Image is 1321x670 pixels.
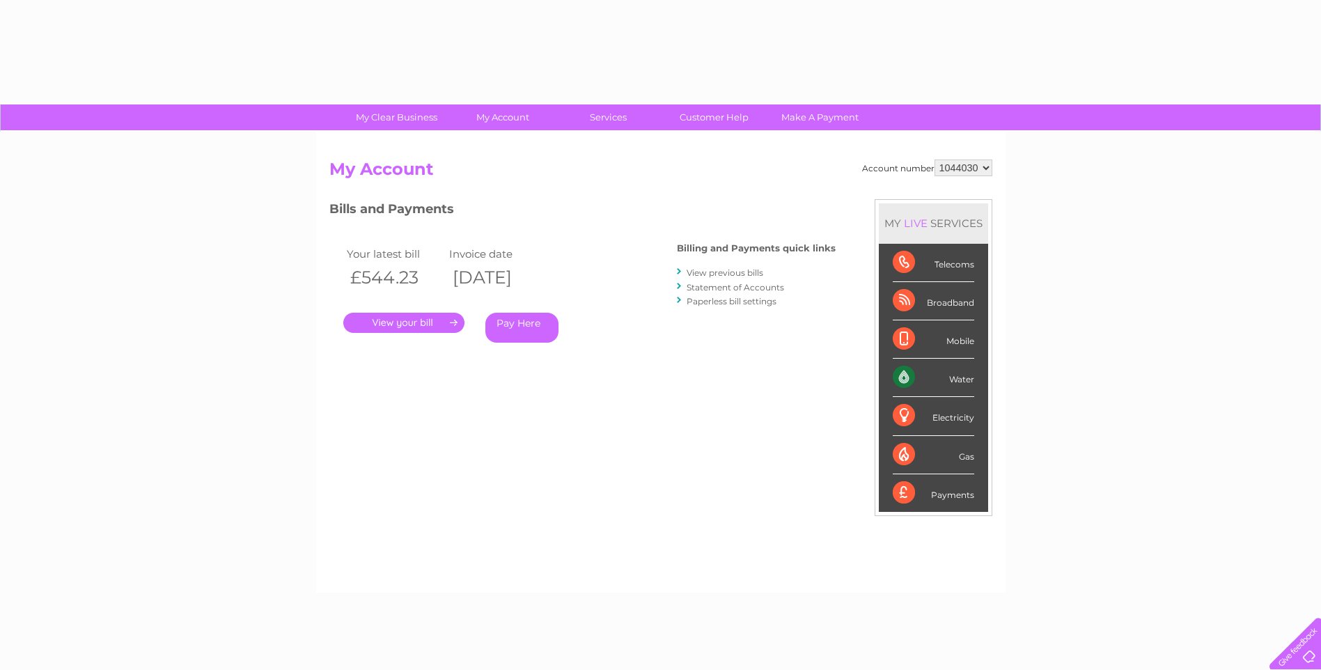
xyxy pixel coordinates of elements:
[687,267,763,278] a: View previous bills
[677,243,836,254] h4: Billing and Payments quick links
[446,263,549,292] th: [DATE]
[657,104,772,130] a: Customer Help
[893,244,974,282] div: Telecoms
[343,263,446,292] th: £544.23
[339,104,454,130] a: My Clear Business
[687,282,784,293] a: Statement of Accounts
[485,313,558,343] a: Pay Here
[343,244,446,263] td: Your latest bill
[763,104,877,130] a: Make A Payment
[893,397,974,435] div: Electricity
[893,359,974,397] div: Water
[893,436,974,474] div: Gas
[446,244,549,263] td: Invoice date
[901,217,930,230] div: LIVE
[862,159,992,176] div: Account number
[893,320,974,359] div: Mobile
[551,104,666,130] a: Services
[687,296,776,306] a: Paperless bill settings
[893,474,974,512] div: Payments
[343,313,464,333] a: .
[879,203,988,243] div: MY SERVICES
[329,199,836,224] h3: Bills and Payments
[329,159,992,186] h2: My Account
[893,282,974,320] div: Broadband
[445,104,560,130] a: My Account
